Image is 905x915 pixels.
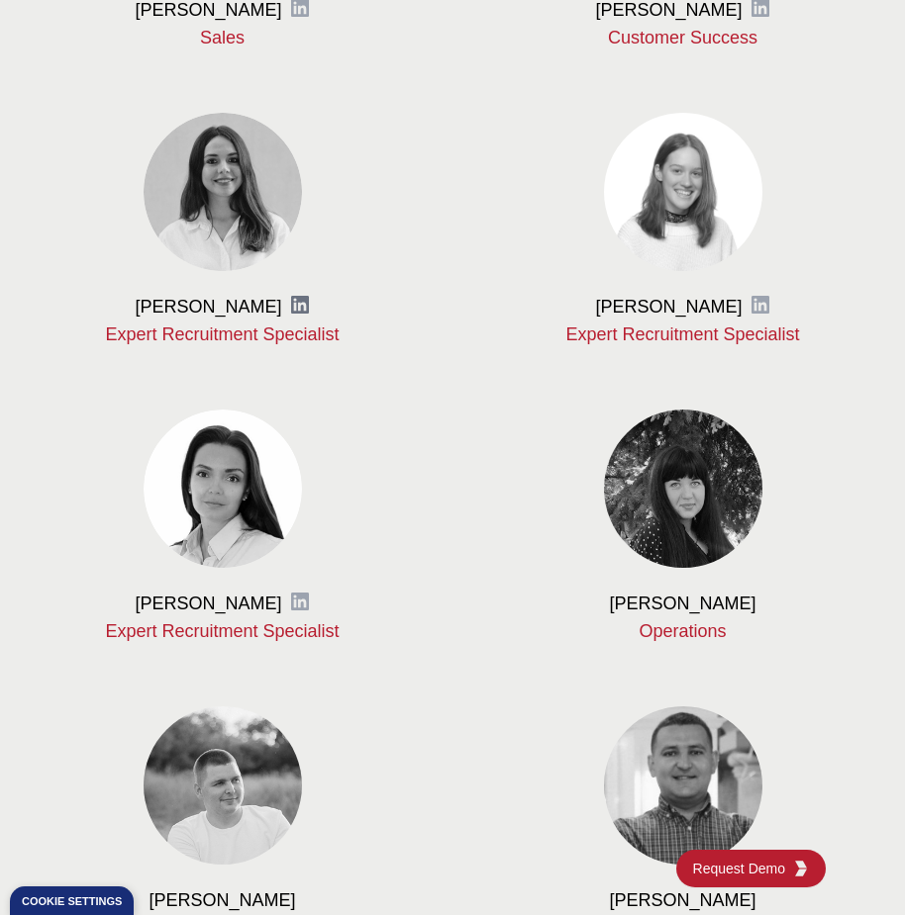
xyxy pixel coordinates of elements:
[144,410,302,568] img: Zhanna Podtykan
[595,295,742,319] h3: [PERSON_NAME]
[144,113,302,271] img: Karina Stopachynska
[149,888,295,912] h3: [PERSON_NAME]
[693,859,793,878] span: Request Demo
[484,26,881,49] p: Customer Success
[135,592,281,615] h3: [PERSON_NAME]
[604,706,762,865] img: Serhii Prokopenko
[484,619,881,643] p: Operations
[24,619,421,643] p: Expert Recruitment Specialist
[604,410,762,568] img: Yelyzaveta Krotova
[676,850,826,887] a: Request DemoKGG
[609,888,755,912] h3: [PERSON_NAME]
[604,113,762,271] img: Daryna Podoliak
[22,896,122,907] div: Cookie settings
[806,820,905,915] iframe: Chat Widget
[24,322,421,346] p: Expert Recruitment Specialist
[144,706,302,865] img: Pavlo Krotov
[135,295,281,319] h3: [PERSON_NAME]
[609,592,755,615] h3: [PERSON_NAME]
[793,861,809,876] img: KGG
[24,26,421,49] p: Sales
[484,322,881,346] p: Expert Recruitment Specialist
